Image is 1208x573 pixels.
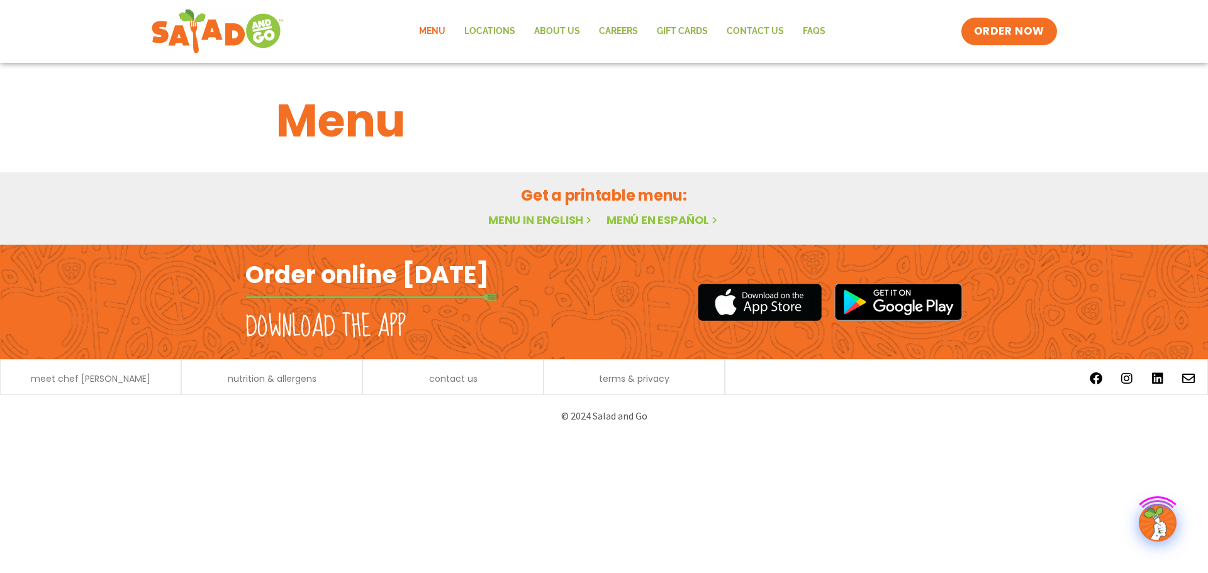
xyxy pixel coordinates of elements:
a: Menú en español [607,212,720,228]
a: Menu in English [488,212,594,228]
img: fork [245,294,497,301]
h2: Order online [DATE] [245,259,489,290]
h1: Menu [276,87,932,155]
h2: Get a printable menu: [276,184,932,206]
a: terms & privacy [599,374,669,383]
a: nutrition & allergens [228,374,316,383]
img: appstore [698,282,822,323]
nav: Menu [410,17,835,46]
p: © 2024 Salad and Go [252,408,956,425]
a: contact us [429,374,478,383]
a: About Us [525,17,590,46]
a: meet chef [PERSON_NAME] [31,374,150,383]
a: ORDER NOW [961,18,1057,45]
span: ORDER NOW [974,24,1044,39]
a: Locations [455,17,525,46]
a: Menu [410,17,455,46]
a: FAQs [793,17,835,46]
img: google_play [834,283,963,321]
a: Contact Us [717,17,793,46]
h2: Download the app [245,309,406,345]
img: new-SAG-logo-768×292 [151,6,284,57]
a: GIFT CARDS [647,17,717,46]
a: Careers [590,17,647,46]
